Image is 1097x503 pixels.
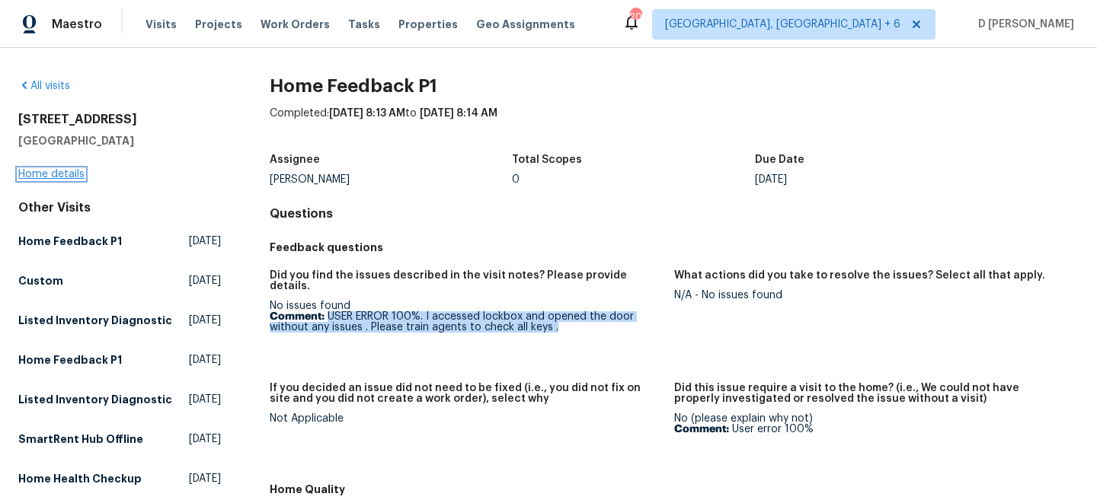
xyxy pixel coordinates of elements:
span: Projects [195,17,242,32]
h5: Home Feedback P1 [18,234,122,249]
h5: Home Quality [270,482,1079,497]
span: [DATE] [189,352,221,368]
span: [DATE] [189,313,221,328]
a: Home Health Checkup[DATE] [18,465,221,492]
h5: Total Scopes [512,154,582,165]
span: Properties [398,17,458,32]
h4: Questions [270,206,1079,221]
span: Geo Assignments [476,17,575,32]
span: D [PERSON_NAME] [972,17,1074,32]
h5: Assignee [270,154,320,165]
span: [DATE] [189,471,221,486]
div: [DATE] [755,174,998,185]
a: Home Feedback P1[DATE] [18,346,221,374]
a: All visits [18,81,70,91]
a: SmartRent Hub Offline[DATE] [18,425,221,453]
span: [DATE] [189,392,221,407]
b: Comment: [674,424,729,435]
h5: SmartRent Hub Offline [18,431,143,447]
div: Completed: to [270,106,1079,145]
span: Visits [146,17,177,32]
div: No issues found [270,301,662,333]
div: No (please explain why not) [674,413,1067,435]
div: Other Visits [18,200,221,215]
h5: [GEOGRAPHIC_DATA] [18,133,221,148]
h2: [STREET_ADDRESS] [18,112,221,127]
h5: Listed Inventory Diagnostic [18,392,172,407]
a: Listed Inventory Diagnostic[DATE] [18,386,221,413]
p: User error 100% [674,424,1067,435]
h5: Did you find the issues described in the visit notes? Please provide details. [270,270,662,291]
h5: Home Feedback P1 [18,352,122,368]
div: [PERSON_NAME] [270,174,513,185]
a: Custom[DATE] [18,267,221,294]
span: [DATE] 8:14 AM [420,108,497,119]
div: N/A - No issues found [674,290,1067,301]
a: Home Feedback P1[DATE] [18,228,221,255]
h5: Listed Inventory Diagnostic [18,313,172,328]
span: Work Orders [261,17,330,32]
span: Maestro [52,17,102,32]
h5: Due Date [755,154,804,165]
span: [GEOGRAPHIC_DATA], [GEOGRAPHIC_DATA] + 6 [665,17,900,32]
h2: Home Feedback P1 [270,78,1079,94]
span: [DATE] [189,234,221,249]
h5: Home Health Checkup [18,471,142,486]
h5: Custom [18,273,63,288]
a: Listed Inventory Diagnostic[DATE] [18,307,221,334]
div: Not Applicable [270,413,662,424]
div: 0 [512,174,755,185]
h5: If you decided an issue did not need to be fixed (i.e., you did not fix on site and you did not c... [270,383,662,404]
span: Tasks [348,19,380,30]
a: Home details [18,169,85,180]
b: Comment: [270,311,325,322]
p: USER ERROR 100%. I accessed lockbox and opened the door without any issues . Please train agents ... [270,311,662,333]
span: [DATE] 8:13 AM [329,108,405,119]
span: [DATE] [189,431,221,447]
h5: Feedback questions [270,240,1079,255]
span: [DATE] [189,273,221,288]
div: 201 [630,9,641,24]
h5: Did this issue require a visit to the home? (i.e., We could not have properly investigated or res... [674,383,1067,404]
h5: What actions did you take to resolve the issues? Select all that apply. [674,270,1045,281]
